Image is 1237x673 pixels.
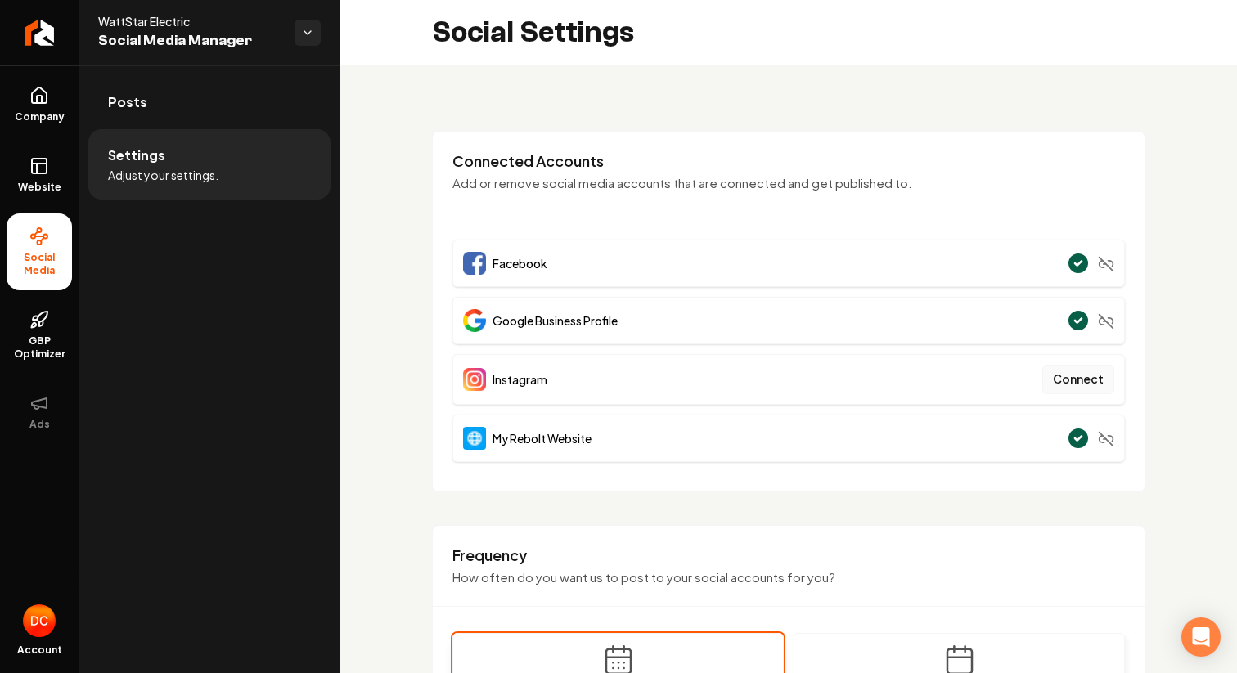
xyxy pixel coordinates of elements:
[493,430,592,446] span: My Rebolt Website
[23,604,56,637] button: Open user button
[493,255,547,271] span: Facebook
[7,251,72,277] span: Social Media
[432,16,634,49] h2: Social Settings
[23,604,56,637] img: Dylan Chapman
[463,252,486,275] img: Facebook
[108,146,165,165] span: Settings
[7,297,72,374] a: GBP Optimizer
[17,644,62,657] span: Account
[1181,617,1221,657] div: Open Intercom Messenger
[463,309,486,332] img: Google
[1042,365,1114,394] button: Connect
[452,545,1125,565] h3: Frequency
[493,371,547,388] span: Instagram
[108,92,147,112] span: Posts
[7,380,72,444] button: Ads
[493,312,618,329] span: Google Business Profile
[108,167,218,183] span: Adjust your settings.
[452,174,1125,193] p: Add or remove social media accounts that are connected and get published to.
[23,418,56,431] span: Ads
[463,427,486,450] img: Website
[25,20,55,46] img: Rebolt Logo
[7,143,72,207] a: Website
[452,568,1125,587] p: How often do you want us to post to your social accounts for you?
[11,181,68,194] span: Website
[452,151,1125,171] h3: Connected Accounts
[88,76,331,128] a: Posts
[7,73,72,137] a: Company
[463,368,486,391] img: Instagram
[7,334,72,361] span: GBP Optimizer
[98,13,281,29] span: WattStar Electric
[8,110,71,123] span: Company
[98,29,281,52] span: Social Media Manager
